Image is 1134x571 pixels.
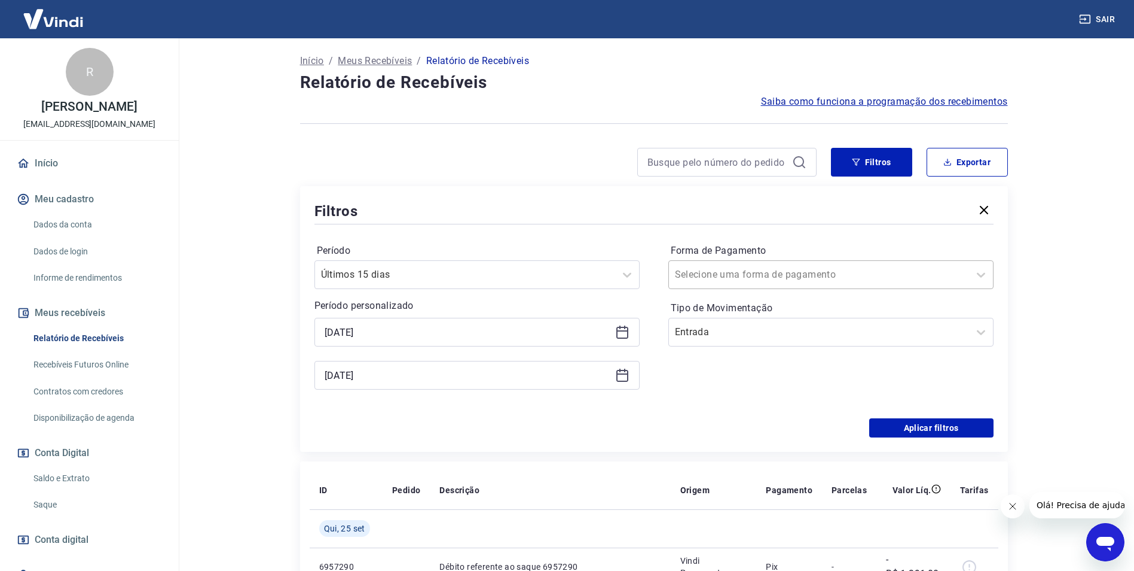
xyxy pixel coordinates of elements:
p: Período personalizado [314,299,640,313]
iframe: Botão para abrir a janela de mensagens [1086,523,1124,561]
span: Conta digital [35,531,88,548]
p: Pedido [392,484,420,496]
p: Valor Líq. [892,484,931,496]
a: Dados de login [29,239,164,264]
button: Sair [1077,8,1120,31]
a: Recebíveis Futuros Online [29,353,164,377]
span: Olá! Precisa de ajuda? [7,8,100,18]
h4: Relatório de Recebíveis [300,71,1008,95]
p: Origem [680,484,710,496]
label: Forma de Pagamento [671,244,991,258]
a: Contratos com credores [29,379,164,404]
input: Data inicial [325,323,610,341]
p: [EMAIL_ADDRESS][DOMAIN_NAME] [23,118,155,130]
a: Relatório de Recebíveis [29,326,164,351]
a: Início [14,150,164,177]
button: Meu cadastro [14,186,164,212]
input: Busque pelo número do pedido [647,153,787,171]
label: Período [317,244,637,258]
button: Aplicar filtros [869,418,994,438]
p: Parcelas [832,484,867,496]
a: Saldo e Extrato [29,466,164,491]
label: Tipo de Movimentação [671,301,991,315]
a: Disponibilização de agenda [29,406,164,430]
p: Tarifas [960,484,989,496]
p: / [417,54,421,68]
a: Conta digital [14,527,164,553]
a: Início [300,54,324,68]
p: ID [319,484,328,496]
a: Informe de rendimentos [29,266,164,290]
a: Saiba como funciona a programação dos recebimentos [761,95,1008,109]
p: / [329,54,333,68]
a: Saque [29,493,164,517]
button: Filtros [831,148,912,177]
p: Relatório de Recebíveis [426,54,529,68]
div: R [66,48,114,96]
iframe: Mensagem da empresa [1029,492,1124,518]
a: Dados da conta [29,212,164,237]
button: Conta Digital [14,440,164,466]
iframe: Fechar mensagem [1001,494,1025,518]
span: Qui, 25 set [324,523,365,534]
h5: Filtros [314,202,359,221]
p: [PERSON_NAME] [41,101,137,113]
img: Vindi [14,1,92,37]
p: Descrição [439,484,479,496]
button: Meus recebíveis [14,300,164,326]
a: Meus Recebíveis [338,54,412,68]
input: Data final [325,366,610,384]
p: Pagamento [766,484,812,496]
button: Exportar [927,148,1008,177]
